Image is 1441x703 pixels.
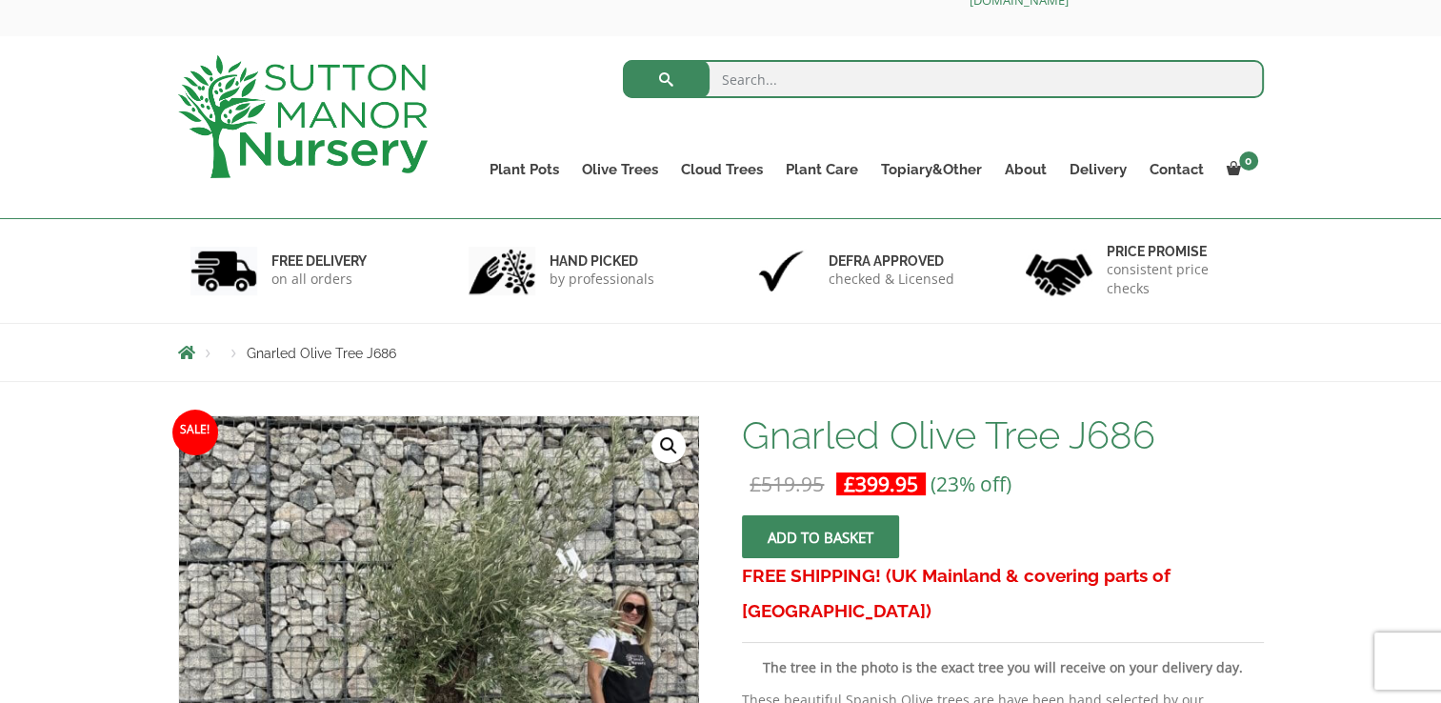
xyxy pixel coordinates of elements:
[570,156,670,183] a: Olive Trees
[748,247,814,295] img: 3.jpg
[1138,156,1215,183] a: Contact
[742,558,1263,629] h3: FREE SHIPPING! (UK Mainland & covering parts of [GEOGRAPHIC_DATA])
[1215,156,1264,183] a: 0
[844,471,855,497] span: £
[750,471,761,497] span: £
[870,156,993,183] a: Topiary&Other
[478,156,570,183] a: Plant Pots
[271,270,367,289] p: on all orders
[670,156,774,183] a: Cloud Trees
[550,270,654,289] p: by professionals
[247,346,396,361] span: Gnarled Olive Tree J686
[774,156,870,183] a: Plant Care
[742,515,899,558] button: Add to basket
[931,471,1011,497] span: (23% off)
[1026,242,1092,300] img: 4.jpg
[1239,151,1258,171] span: 0
[190,247,257,295] img: 1.jpg
[1107,260,1251,298] p: consistent price checks
[993,156,1058,183] a: About
[1058,156,1138,183] a: Delivery
[623,60,1264,98] input: Search...
[750,471,824,497] bdi: 519.95
[829,252,954,270] h6: Defra approved
[763,658,1243,676] strong: The tree in the photo is the exact tree you will receive on your delivery day.
[178,345,1264,360] nav: Breadcrumbs
[1107,243,1251,260] h6: Price promise
[172,410,218,455] span: Sale!
[742,415,1263,455] h1: Gnarled Olive Tree J686
[844,471,918,497] bdi: 399.95
[469,247,535,295] img: 2.jpg
[271,252,367,270] h6: FREE DELIVERY
[178,55,428,178] img: logo
[550,252,654,270] h6: hand picked
[829,270,954,289] p: checked & Licensed
[651,429,686,463] a: View full-screen image gallery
